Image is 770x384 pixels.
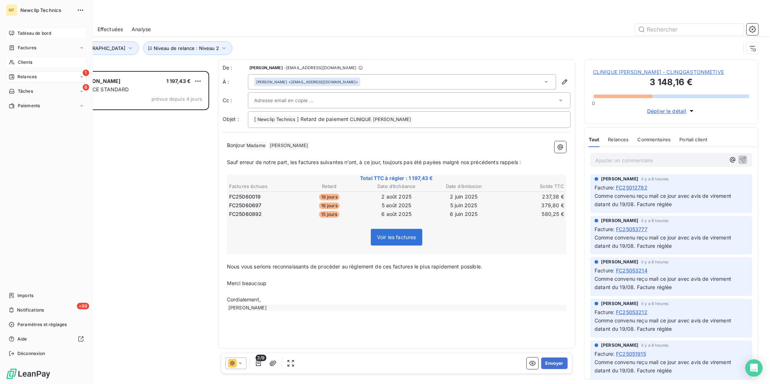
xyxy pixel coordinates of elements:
span: il y a 8 heures [641,177,668,181]
span: Relances [608,137,629,142]
a: 6Tâches [6,85,87,97]
span: Déplier le détail [647,107,687,115]
th: Solde TTC [498,183,564,190]
span: [ [254,116,256,122]
span: Facture : [595,308,614,316]
input: Adresse email en copie ... [254,95,332,106]
span: Facture : [595,267,614,274]
span: Effectuées [98,26,123,33]
span: FC25012782 [616,184,647,191]
th: Factures échues [229,183,295,190]
span: Madame [245,142,266,150]
span: 15 jours [319,211,339,218]
span: Newclip Technics [256,116,297,124]
td: 580,25 € [498,210,564,218]
button: Envoyer [541,358,568,369]
td: 5 août 2025 [363,201,430,209]
span: 1 [83,70,89,76]
span: Comme convenu reçu mail ce jour avec avis de virement datant du 19/08. Facture réglée [595,359,733,373]
span: Comme convenu reçu mail ce jour avec avis de virement datant du 19/08. Facture réglée [595,234,733,249]
div: NT [6,4,17,16]
th: Retard [296,183,363,190]
button: Niveau de relance : Niveau 2 [143,41,232,55]
span: prévue depuis 4 jours [152,96,202,102]
span: il y a 8 heures [641,218,668,223]
td: 2 août 2025 [363,193,430,201]
td: 6 août 2025 [363,210,430,218]
span: Portail client [680,137,708,142]
input: Rechercher [635,24,744,35]
span: +99 [77,303,89,309]
span: Analyse [132,26,151,33]
button: Tags : [GEOGRAPHIC_DATA] [51,41,139,55]
span: FC25053777 [616,225,647,233]
span: 19 jours [319,194,340,200]
th: Date d’échéance [363,183,430,190]
a: Imports [6,290,87,301]
span: Objet : [223,116,239,122]
span: - [EMAIL_ADDRESS][DOMAIN_NAME] [284,66,356,70]
span: ] Retard de paiement [297,116,349,122]
span: Facture : [595,350,614,358]
span: Total TTC à régler : 1 197,43 € [228,175,565,182]
span: Tags : [GEOGRAPHIC_DATA] [62,45,125,51]
span: Comme convenu reçu mail ce jour avec avis de virement datant du 19/08. Facture réglée [595,276,733,290]
div: grid [35,71,209,384]
span: [PERSON_NAME] [601,342,638,348]
span: il y a 8 heures [641,301,668,306]
span: [PERSON_NAME] [601,259,638,265]
span: Factures [18,45,36,51]
span: Niveau de relance : Niveau 2 [154,45,219,51]
span: FC25053212 [616,308,647,316]
h3: 3 148,16 € [593,76,749,90]
span: 6 [83,84,89,91]
span: il y a 8 heures [641,260,668,264]
td: 5 juin 2025 [431,201,497,209]
span: Facture : [595,225,614,233]
span: [PERSON_NAME] [601,300,638,307]
span: Commentaires [638,137,671,142]
span: il y a 8 heures [641,343,668,347]
span: [PERSON_NAME] [601,217,638,224]
span: [PERSON_NAME] [249,66,283,70]
span: FC25060019 [229,193,261,200]
span: Facture : [595,184,614,191]
a: Paiements [6,100,87,112]
a: Paramètres et réglages [6,319,87,330]
span: Merci beaucoup [227,280,266,286]
span: Déconnexion [17,350,45,357]
span: Tableau de bord [17,30,51,37]
a: Aide [6,333,87,345]
td: 2 juin 2025 [431,193,497,201]
img: Logo LeanPay [6,368,51,380]
span: 16 jours [319,203,340,209]
span: Paramètres et réglages [17,321,67,328]
div: <[EMAIL_ADDRESS][DOMAIN_NAME]> [256,79,358,84]
span: Imports [17,292,33,299]
th: Date d’émission [431,183,497,190]
span: De : [223,64,248,71]
span: Notifications [17,307,44,313]
span: [PERSON_NAME] [256,79,287,84]
span: Clients [18,59,32,66]
div: Open Intercom Messenger [745,359,763,377]
span: Newclip Technics [20,7,73,13]
span: FC25051915 [616,350,646,358]
span: Tout [589,137,600,142]
span: Bonjour [227,142,245,148]
span: [PERSON_NAME] [601,176,638,182]
a: Clients [6,57,87,68]
span: 1 197,43 € [166,78,191,84]
a: Factures [6,42,87,54]
span: Comme convenu reçu mail ce jour avec avis de virement datant du 19/08. Facture réglée [595,317,733,332]
span: Comme convenu reçu mail ce jour avec avis de virement datant du 19/08. Facture réglée [595,193,733,207]
span: FC25053214 [616,267,647,274]
span: [PERSON_NAME] [269,142,309,150]
span: FC25060892 [229,210,262,218]
span: Cordialement, [227,296,261,302]
a: 1Relances [6,71,87,83]
span: FC25060697 [229,202,262,209]
span: Tâches [18,88,33,95]
td: 237,38 € [498,193,564,201]
span: 0 [592,100,595,106]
